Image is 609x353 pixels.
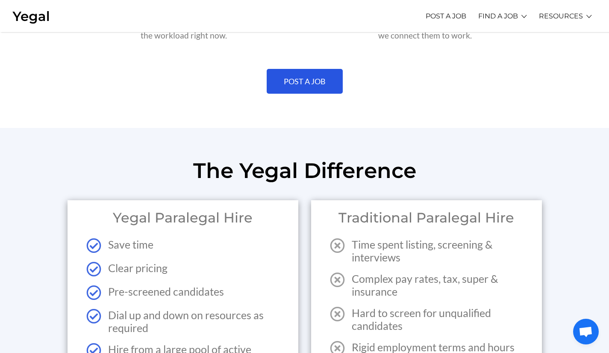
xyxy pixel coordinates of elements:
[426,4,466,28] a: POST A JOB
[86,285,279,300] div: Pre-screened candidates
[267,69,343,94] a: POST A JOB
[78,211,288,225] h3: Yegal Paralegal Hire
[321,211,532,225] h3: Traditional Paralegal Hire
[330,272,523,298] div: Complex pay rates, tax, super & insurance
[573,319,599,344] div: Open chat
[478,4,518,28] a: FIND A JOB
[86,261,279,276] div: Clear pricing
[330,238,523,264] div: Time spent listing, screening & interviews
[86,309,279,334] div: Dial up and down on resources as required
[4,156,605,185] h3: The Yegal Difference
[86,238,279,253] div: Save time
[284,77,326,85] span: POST A JOB
[539,4,583,28] a: RESOURCES
[330,306,523,332] div: Hard to screen for unqualified candidates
